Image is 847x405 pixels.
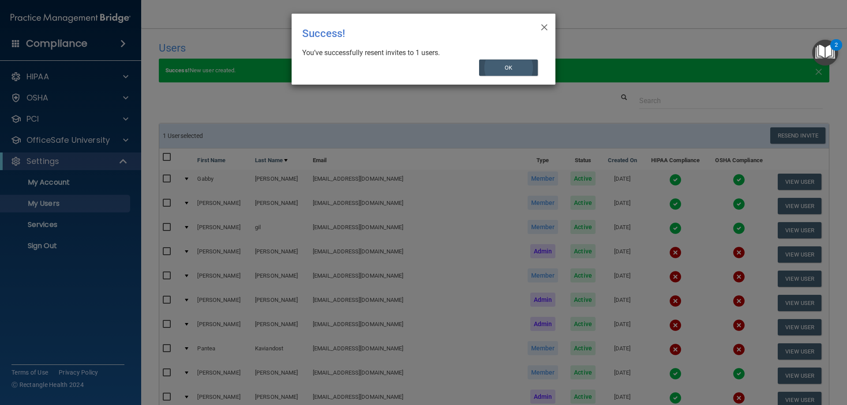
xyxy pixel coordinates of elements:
div: 2 [835,45,838,56]
div: Success! [302,21,509,46]
span: × [540,17,548,35]
button: Open Resource Center, 2 new notifications [812,40,838,66]
button: OK [479,59,538,76]
div: You’ve successfully resent invites to 1 users. [302,48,538,58]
